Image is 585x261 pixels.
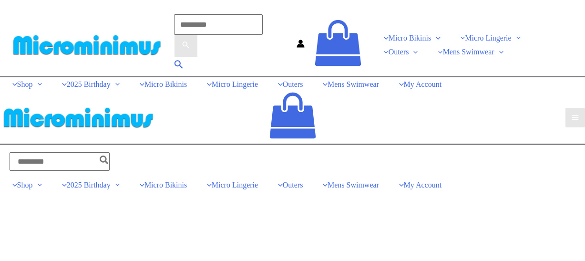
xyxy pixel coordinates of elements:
[443,48,494,56] span: Mens Swimwear
[404,80,442,88] span: My Account
[174,14,263,35] input: Search Submit
[212,181,258,189] span: Micro Lingerie
[310,77,387,92] a: Mens Swimwear
[100,152,110,170] button: Search
[465,34,511,42] span: Micro Lingerie
[67,181,111,189] span: 2025 Birthday
[297,41,305,49] a: Account icon link
[212,80,258,88] span: Micro Lingerie
[314,19,362,72] a: View Shopping Cart, empty
[111,181,120,189] span: Menu Toggle
[50,178,127,192] a: 2025 BirthdayMenu ToggleMenu Toggle
[426,45,511,59] a: Mens SwimwearMenu ToggleMenu Toggle
[389,34,431,42] span: Micro Bikinis
[33,80,42,88] span: Menu Toggle
[328,80,379,88] span: Mens Swimwear
[266,178,310,192] a: Outers
[269,92,317,144] a: View Shopping Cart, empty
[387,77,449,92] a: My Account
[404,181,442,189] span: My Account
[310,178,387,192] a: Mens Swimwear
[371,31,575,59] nav: Site Navigation
[266,77,310,92] a: Outers
[127,178,195,192] a: Micro Bikinis
[409,48,418,56] span: Menu Toggle
[389,48,409,56] span: Outers
[195,178,266,192] a: Micro Lingerie
[448,31,528,45] a: Micro LingerieMenu ToggleMenu Toggle
[195,77,266,92] a: Micro Lingerie
[371,31,448,45] a: Micro BikinisMenu ToggleMenu Toggle
[328,181,379,189] span: Mens Swimwear
[371,45,426,59] a: OutersMenu ToggleMenu Toggle
[144,80,187,88] span: Micro Bikinis
[17,80,33,88] span: Shop
[387,178,449,192] a: My Account
[512,34,521,42] span: Menu Toggle
[144,181,187,189] span: Micro Bikinis
[50,77,127,92] a: 2025 BirthdayMenu ToggleMenu Toggle
[10,34,164,55] img: MM SHOP LOGO FLAT
[67,80,111,88] span: 2025 Birthday
[494,48,504,56] span: Menu Toggle
[127,77,195,92] a: Micro Bikinis
[283,181,303,189] span: Outers
[17,181,33,189] span: Shop
[111,80,120,88] span: Menu Toggle
[174,61,184,72] a: Search icon link
[174,35,198,58] button: Search Submit
[283,80,303,88] span: Outers
[33,181,42,189] span: Menu Toggle
[431,34,441,42] span: Menu Toggle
